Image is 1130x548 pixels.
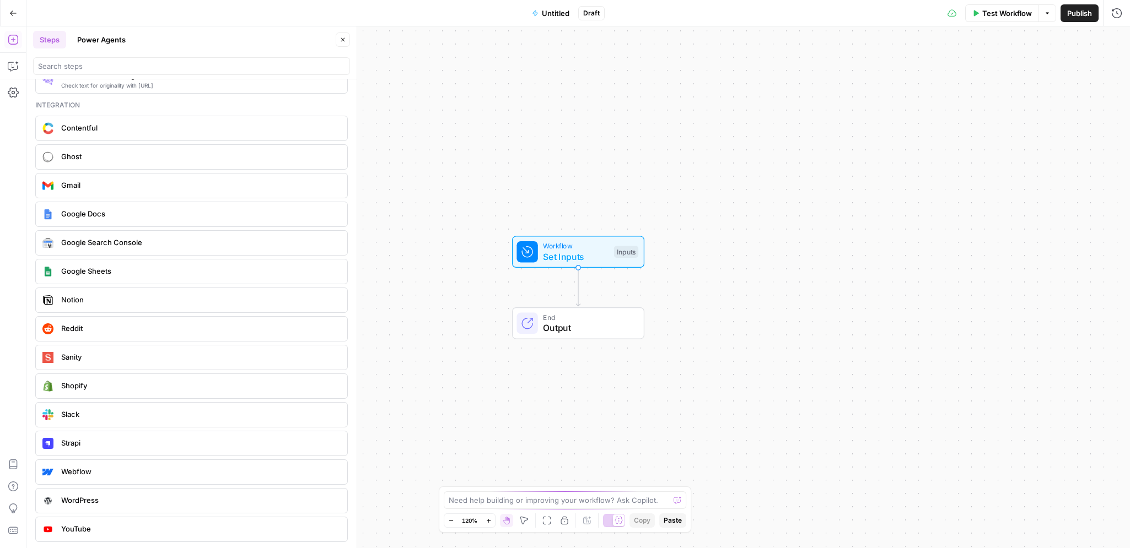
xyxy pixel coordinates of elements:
[42,495,53,506] img: WordPress%20logotype.png
[42,381,53,392] img: download.png
[61,495,338,506] span: WordPress
[61,351,338,362] span: Sanity
[583,8,600,18] span: Draft
[61,466,338,477] span: Webflow
[542,8,569,19] span: Untitled
[61,294,338,305] span: Notion
[476,236,681,268] div: WorkflowSet InputsInputs
[61,265,338,276] span: Google Sheets
[42,466,53,478] img: webflow-icon.webp
[61,323,338,334] span: Reddit
[576,268,580,306] g: Edge from start to end
[35,100,348,110] div: Integration
[659,513,686,528] button: Paste
[71,31,132,48] button: Power Agents
[61,151,338,162] span: Ghost
[543,321,633,334] span: Output
[61,81,338,90] span: Check text for originality with [URL]
[42,209,53,220] img: Instagram%20post%20-%201%201.png
[33,31,66,48] button: Steps
[61,122,338,133] span: Contentful
[543,250,609,263] span: Set Inputs
[629,513,655,528] button: Copy
[42,75,53,86] img: g05n0ak81hcbx2skfcsf7zupj8nr
[61,180,338,191] span: Gmail
[61,409,338,420] span: Slack
[462,516,477,525] span: 120%
[634,516,650,525] span: Copy
[42,122,53,134] img: sdasd.png
[61,208,338,219] span: Google Docs
[61,523,338,534] span: YouTube
[42,409,53,420] img: Slack-mark-RGB.png
[42,266,53,277] img: Group%201%201.png
[42,295,53,306] img: Notion_app_logo.png
[476,307,681,339] div: EndOutput
[982,8,1032,19] span: Test Workflow
[42,323,53,334] img: reddit_icon.png
[42,180,53,191] img: gmail%20(1).png
[38,61,345,72] input: Search steps
[42,524,53,535] img: youtube-logo.webp
[1061,4,1099,22] button: Publish
[61,237,338,248] span: Google Search Console
[42,151,53,162] img: ghost-logo-orb.png
[543,312,633,322] span: End
[61,380,338,391] span: Shopify
[525,4,576,22] button: Untitled
[1067,8,1092,19] span: Publish
[614,246,638,258] div: Inputs
[965,4,1038,22] button: Test Workflow
[42,238,53,248] img: google-search-console.svg
[42,352,53,363] img: logo.svg
[543,241,609,251] span: Workflow
[42,438,53,449] img: Strapi.monogram.logo.png
[61,437,338,448] span: Strapi
[664,516,682,525] span: Paste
